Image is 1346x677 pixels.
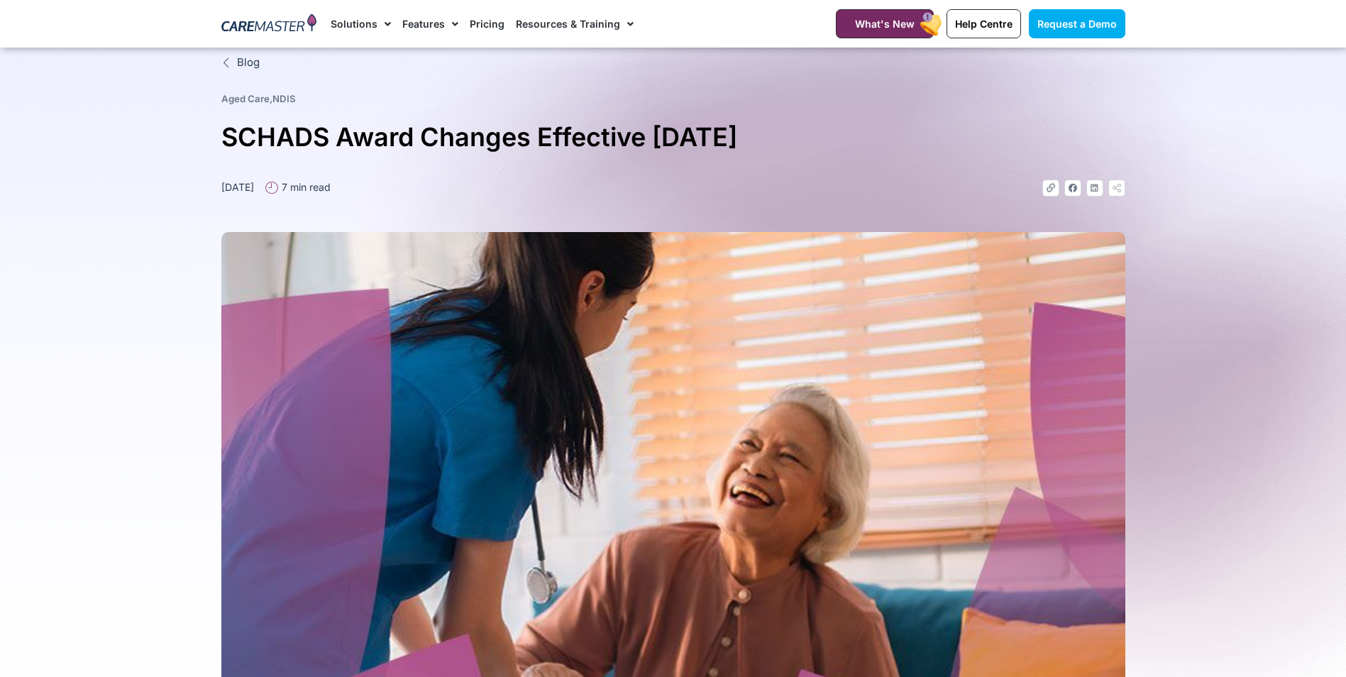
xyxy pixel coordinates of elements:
[278,180,331,194] span: 7 min read
[221,13,317,35] img: CareMaster Logo
[836,9,934,38] a: What's New
[221,181,254,193] time: [DATE]
[947,9,1021,38] a: Help Centre
[221,93,296,104] span: ,
[233,55,260,71] span: Blog
[1029,9,1125,38] a: Request a Demo
[855,18,915,30] span: What's New
[221,116,1125,158] h1: SCHADS Award Changes Effective [DATE]
[221,93,270,104] a: Aged Care
[272,93,296,104] a: NDIS
[1037,18,1117,30] span: Request a Demo
[955,18,1013,30] span: Help Centre
[221,55,1125,71] a: Blog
